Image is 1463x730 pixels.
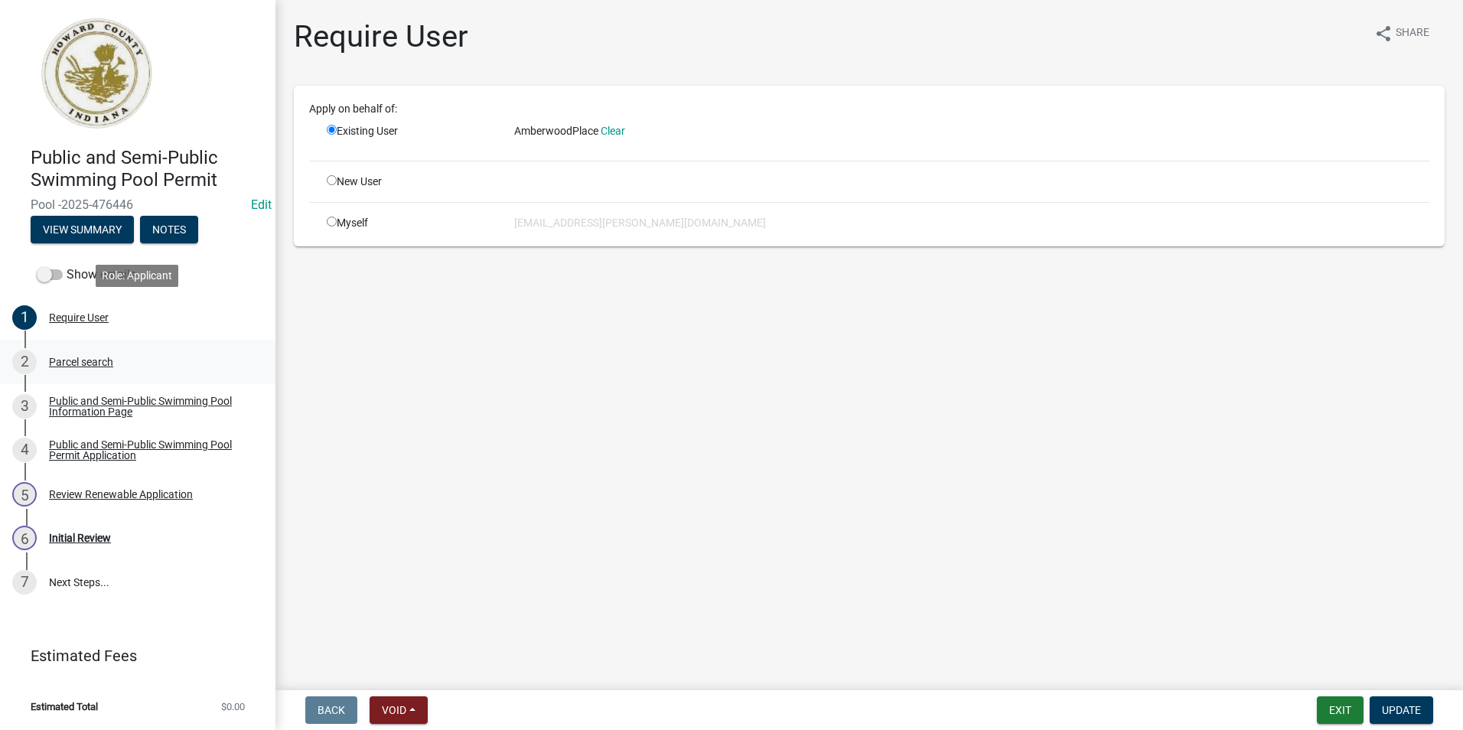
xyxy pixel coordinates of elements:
[140,224,198,236] wm-modal-confirm: Notes
[1362,18,1442,48] button: shareShare
[12,394,37,419] div: 3
[12,640,251,671] a: Estimated Fees
[315,215,503,231] div: Myself
[1382,704,1421,716] span: Update
[1396,24,1429,43] span: Share
[31,702,98,712] span: Estimated Total
[31,147,263,191] h4: Public and Semi-Public Swimming Pool Permit
[49,312,109,323] div: Require User
[12,526,37,550] div: 6
[294,18,468,55] h1: Require User
[31,216,134,243] button: View Summary
[251,197,272,212] a: Edit
[31,224,134,236] wm-modal-confirm: Summary
[31,197,245,212] span: Pool -2025-476446
[49,357,113,367] div: Parcel search
[382,704,406,716] span: Void
[37,266,136,284] label: Show emails
[49,439,251,461] div: Public and Semi-Public Swimming Pool Permit Application
[318,704,345,716] span: Back
[601,125,625,137] a: Clear
[251,197,272,212] wm-modal-confirm: Edit Application Number
[315,123,503,148] div: Existing User
[305,696,357,724] button: Back
[221,702,245,712] span: $0.00
[1370,696,1433,724] button: Update
[49,489,193,500] div: Review Renewable Application
[315,174,503,190] div: New User
[49,533,111,543] div: Initial Review
[1374,24,1393,43] i: share
[12,438,37,462] div: 4
[514,125,598,137] span: AmberwoodPlace
[12,570,37,595] div: 7
[49,396,251,417] div: Public and Semi-Public Swimming Pool Information Page
[96,265,178,287] div: Role: Applicant
[1317,696,1364,724] button: Exit
[298,101,1441,117] div: Apply on behalf of:
[31,16,161,131] img: Howard County, Indiana
[370,696,428,724] button: Void
[140,216,198,243] button: Notes
[12,482,37,507] div: 5
[12,305,37,330] div: 1
[12,350,37,374] div: 2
